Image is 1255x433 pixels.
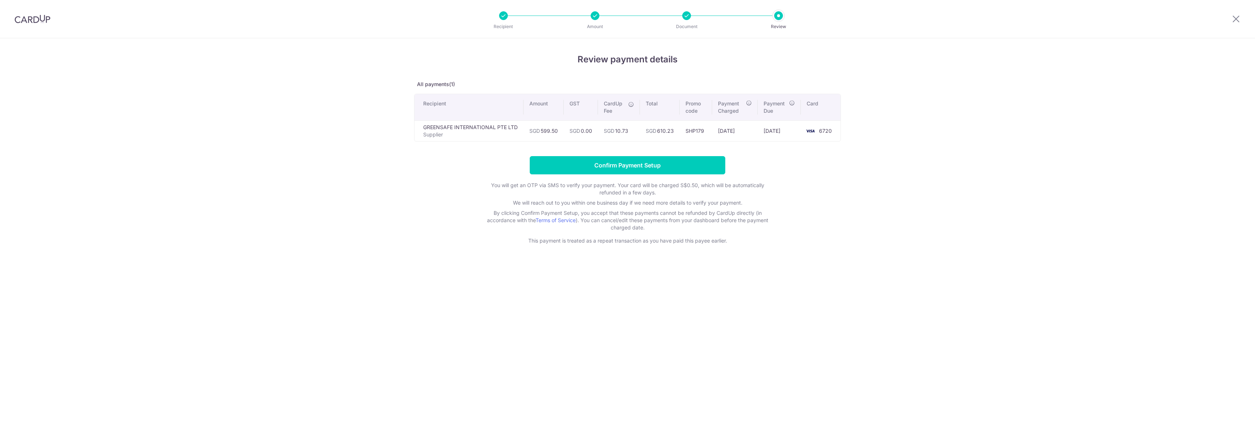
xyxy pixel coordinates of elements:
[524,94,564,120] th: Amount
[752,23,806,30] p: Review
[414,53,841,66] h4: Review payment details
[569,128,580,134] span: SGD
[482,182,773,196] p: You will get an OTP via SMS to verify your payment. Your card will be charged S$0.50, which will ...
[524,120,564,141] td: 599.50
[476,23,530,30] p: Recipient
[640,94,680,120] th: Total
[758,120,801,141] td: [DATE]
[764,100,787,115] span: Payment Due
[414,120,524,141] td: GREENSAFE INTERNATIONAL PTE LTD
[712,120,758,141] td: [DATE]
[564,94,598,120] th: GST
[482,237,773,244] p: This payment is treated as a repeat transaction as you have paid this payee earlier.
[803,127,818,135] img: <span class="translation_missing" title="translation missing: en.account_steps.new_confirm_form.b...
[1208,411,1248,429] iframe: Opens a widget where you can find more information
[482,199,773,206] p: We will reach out to you within one business day if we need more details to verify your payment.
[482,209,773,231] p: By clicking Confirm Payment Setup, you accept that these payments cannot be refunded by CardUp di...
[568,23,622,30] p: Amount
[718,100,744,115] span: Payment Charged
[598,120,640,141] td: 10.73
[640,120,680,141] td: 610.23
[529,128,540,134] span: SGD
[604,128,614,134] span: SGD
[604,100,625,115] span: CardUp Fee
[414,81,841,88] p: All payments(1)
[564,120,598,141] td: 0.00
[819,128,832,134] span: 6720
[801,94,841,120] th: Card
[536,217,576,223] a: Terms of Service
[680,94,712,120] th: Promo code
[530,156,725,174] input: Confirm Payment Setup
[646,128,656,134] span: SGD
[680,120,712,141] td: SHP179
[423,131,518,138] p: Supplier
[15,15,50,23] img: CardUp
[660,23,714,30] p: Document
[414,94,524,120] th: Recipient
